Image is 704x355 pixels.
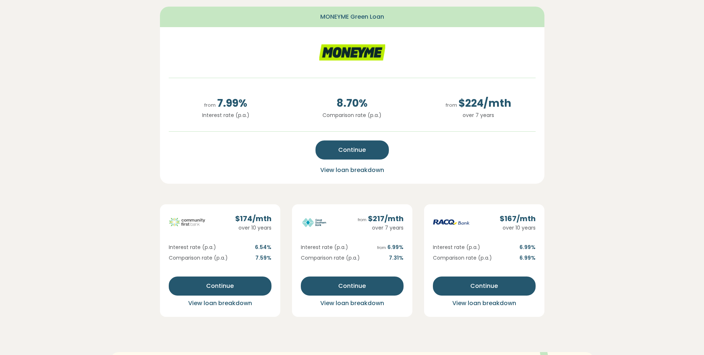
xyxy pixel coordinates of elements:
[206,282,234,290] span: Continue
[433,244,480,251] span: Interest rate (p.a.)
[320,166,384,174] span: View loan breakdown
[358,213,404,224] div: $ 217 /mth
[421,96,536,111] span: $ 224 /mth
[169,213,205,231] img: community-first logo
[319,36,385,69] img: moneyme logo
[318,165,386,175] button: View loan breakdown
[433,277,536,296] button: Continue
[169,96,283,111] span: 7.99 %
[204,102,216,108] span: from
[377,245,386,250] span: from
[320,299,384,307] span: View loan breakdown
[315,140,389,160] button: Continue
[169,111,283,119] p: Interest rate (p.a.)
[338,282,366,290] span: Continue
[255,254,271,262] span: 7.59 %
[433,213,470,231] img: racq-personal logo
[301,299,404,308] button: View loan breakdown
[519,244,536,251] span: 6.99 %
[470,282,498,290] span: Continue
[169,299,271,308] button: View loan breakdown
[433,254,492,262] span: Comparison rate (p.a.)
[358,224,404,232] div: over 7 years
[295,111,409,119] p: Comparison rate (p.a.)
[169,277,271,296] button: Continue
[301,213,338,231] img: great-southern logo
[452,299,516,307] span: View loan breakdown
[358,217,366,223] span: from
[235,213,271,224] div: $ 174 /mth
[301,277,404,296] button: Continue
[295,96,409,111] span: 8.70 %
[301,244,348,251] span: Interest rate (p.a.)
[500,213,536,224] div: $ 167 /mth
[169,254,228,262] span: Comparison rate (p.a.)
[169,244,216,251] span: Interest rate (p.a.)
[235,224,271,232] div: over 10 years
[301,254,360,262] span: Comparison rate (p.a.)
[446,102,457,108] span: from
[338,146,366,154] span: Continue
[255,244,271,251] span: 6.54 %
[421,111,536,119] p: over 7 years
[500,224,536,232] div: over 10 years
[188,299,252,307] span: View loan breakdown
[433,299,536,308] button: View loan breakdown
[320,12,384,21] span: MONEYME Green Loan
[377,244,404,251] span: 6.99 %
[389,254,404,262] span: 7.31 %
[519,254,536,262] span: 6.99 %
